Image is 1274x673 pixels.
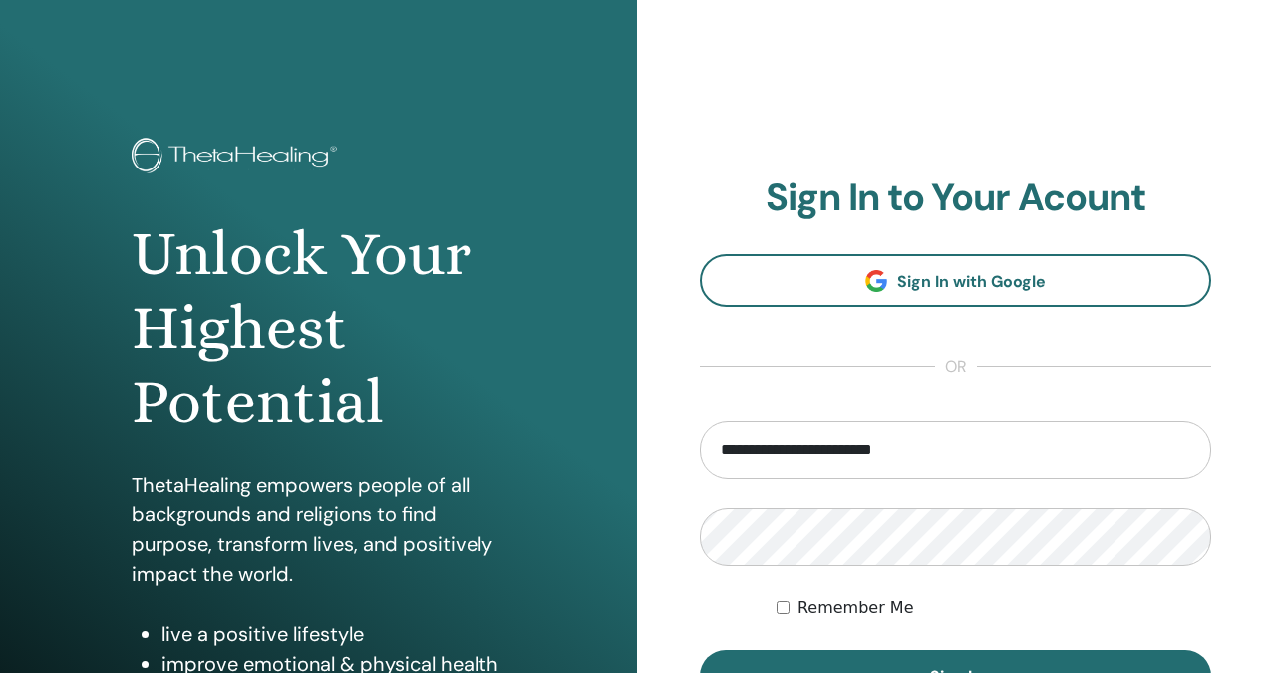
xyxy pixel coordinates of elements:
p: ThetaHealing empowers people of all backgrounds and religions to find purpose, transform lives, a... [132,470,506,589]
h1: Unlock Your Highest Potential [132,217,506,440]
a: Sign In with Google [700,254,1211,307]
label: Remember Me [797,596,914,620]
li: live a positive lifestyle [161,619,506,649]
span: Sign In with Google [897,271,1046,292]
h2: Sign In to Your Acount [700,175,1211,221]
div: Keep me authenticated indefinitely or until I manually logout [777,596,1211,620]
span: or [935,355,977,379]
